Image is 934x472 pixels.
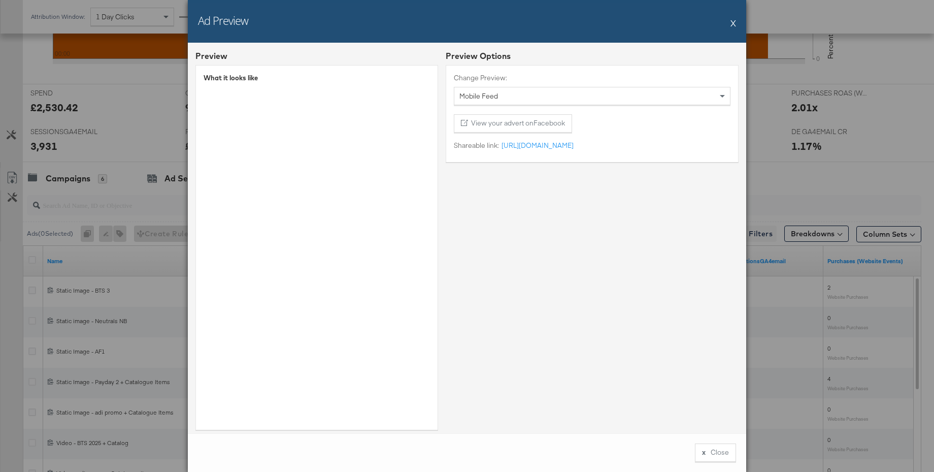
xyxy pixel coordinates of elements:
div: What it looks like [204,73,430,83]
a: [URL][DOMAIN_NAME] [499,141,574,150]
div: Preview Options [446,50,739,62]
label: Shareable link: [454,141,499,150]
button: View your advert onFacebook [454,114,572,133]
button: xClose [695,444,736,462]
h2: Ad Preview [198,13,248,28]
div: Preview [195,50,227,62]
button: X [730,13,736,33]
span: Mobile Feed [459,91,498,101]
label: Change Preview: [454,73,730,83]
div: x [702,448,706,457]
